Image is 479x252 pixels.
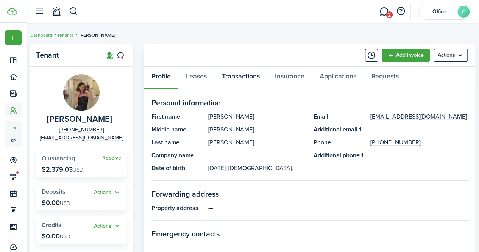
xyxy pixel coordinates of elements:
[151,151,204,160] panel-main-title: Company name
[226,164,293,172] span: | [DEMOGRAPHIC_DATA].
[94,222,121,230] button: Actions
[94,188,121,197] button: Open menu
[57,32,73,39] a: Tenants
[63,74,100,111] img: Avery Brewer
[30,32,52,39] a: Dashboard
[314,151,367,160] panel-main-title: Additional phone 1
[151,203,204,213] panel-main-title: Property address
[5,30,22,45] button: Open menu
[208,125,306,134] panel-main-description: [PERSON_NAME]
[208,151,306,160] panel-main-description: —
[267,67,312,89] a: Insurance
[102,155,121,161] a: Receive
[208,112,306,121] panel-main-description: [PERSON_NAME]
[424,9,454,14] span: Office
[36,51,97,59] panel-main-title: Tenant
[382,49,430,62] a: Add invoice
[364,67,406,89] a: Requests
[47,114,112,124] span: Avery Brewer
[314,125,367,134] panel-main-title: Additional email 1
[151,112,204,121] panel-main-title: First name
[5,134,22,147] a: sp
[60,233,70,241] span: USD
[377,2,391,21] a: Messaging
[32,4,46,19] button: Open sidebar
[314,138,367,147] panel-main-title: Phone
[42,232,70,240] p: $0.00
[208,203,468,213] panel-main-description: —
[40,134,123,142] a: [EMAIL_ADDRESS][DOMAIN_NAME]
[434,49,468,62] button: Open menu
[208,164,306,173] panel-main-description: [DATE]
[370,138,421,147] a: [PHONE_NUMBER]
[394,5,407,18] button: Open resource center
[208,138,306,147] panel-main-description: [PERSON_NAME]
[94,222,121,230] button: Open menu
[312,67,364,89] a: Applications
[42,154,75,163] span: Outstanding
[370,112,467,121] a: [EMAIL_ADDRESS][DOMAIN_NAME]
[314,112,367,121] panel-main-title: Email
[69,5,78,18] button: Search
[151,164,204,173] panel-main-title: Date of birth
[42,187,66,196] span: Deposits
[151,125,204,134] panel-main-title: Middle name
[365,49,378,62] button: Timeline
[386,11,393,18] span: 2
[42,199,70,207] p: $0.00
[151,228,468,239] panel-main-section-title: Emergency contacts
[5,121,22,134] a: tn
[59,126,104,134] a: [PHONE_NUMBER]
[214,67,267,89] a: Transactions
[434,49,468,62] menu-btn: Actions
[151,97,468,108] panel-main-section-title: Personal information
[60,199,70,207] span: USD
[151,138,204,147] panel-main-title: Last name
[49,2,64,21] a: Notifications
[94,188,121,197] button: Actions
[178,67,214,89] a: Leases
[7,8,17,15] img: TenantCloud
[42,166,83,173] p: $2,379.03
[73,166,83,174] span: USD
[151,188,468,200] panel-main-section-title: Forwarding address
[457,6,470,18] avatar-text: O
[42,221,61,229] span: Credits
[80,32,115,39] span: [PERSON_NAME]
